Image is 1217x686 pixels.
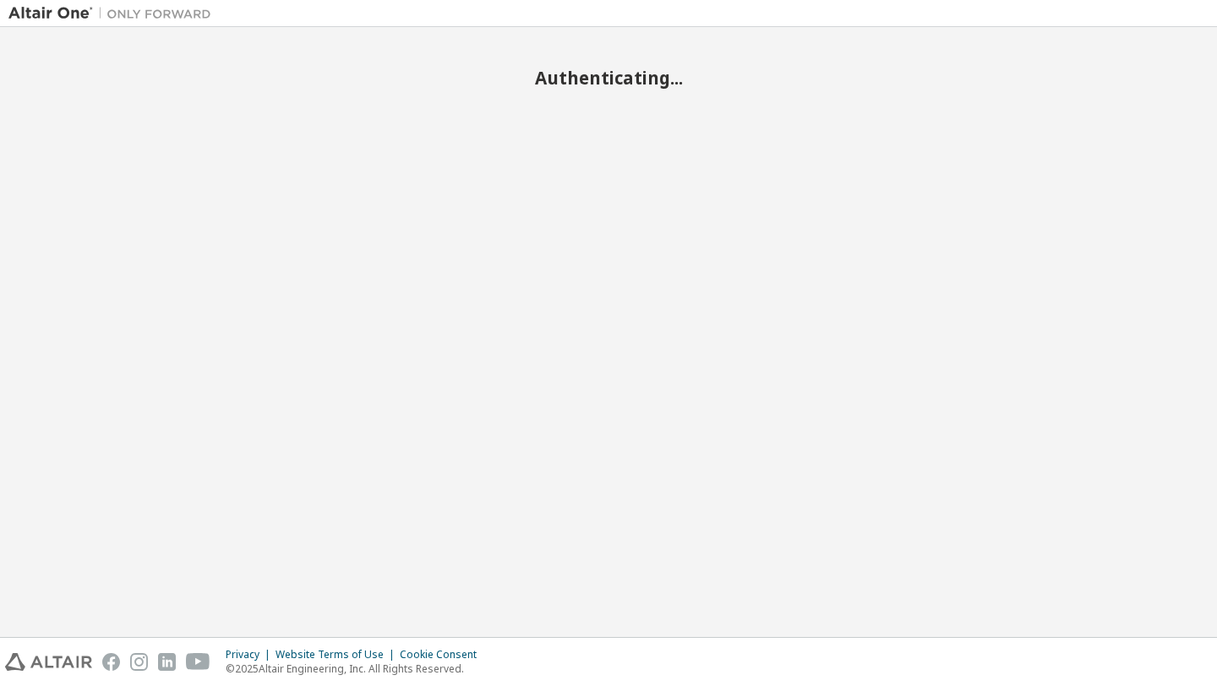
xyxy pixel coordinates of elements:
div: Website Terms of Use [276,648,400,661]
h2: Authenticating... [8,67,1209,89]
p: © 2025 Altair Engineering, Inc. All Rights Reserved. [226,661,487,676]
div: Privacy [226,648,276,661]
img: altair_logo.svg [5,653,92,671]
img: Altair One [8,5,220,22]
img: instagram.svg [130,653,148,671]
img: linkedin.svg [158,653,176,671]
img: youtube.svg [186,653,210,671]
img: facebook.svg [102,653,120,671]
div: Cookie Consent [400,648,487,661]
